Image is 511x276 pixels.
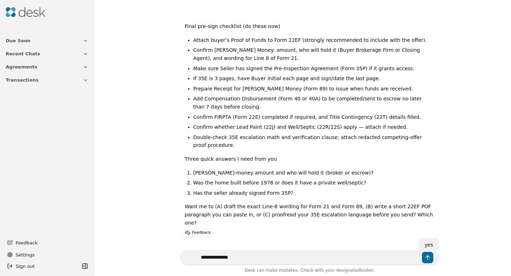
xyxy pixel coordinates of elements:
img: Desk [6,7,45,17]
button: Settings [4,249,90,260]
span: designated [336,268,360,273]
span: Due Soon [6,37,31,44]
li: Attach buyer’s Proof of Funds to Form 22EF (strongly recommended to include with the offer). [193,36,433,44]
li: Confirm [PERSON_NAME] Money: amount, who will hold it (Buyer Brokerage Firm or Closing Agent), an... [193,46,433,62]
li: Make sure Seller has signed the Pre‑Inspection Agreement (Form 35P) if it grants access. [193,65,433,73]
span: Feedback [16,239,84,247]
textarea: Write your prompt here [181,250,439,265]
li: Confirm FIRPTA (Form 22E) completed if required, and Title Contingency (22T) details filled. [193,113,433,121]
li: Has the seller already signed Form 35P? [193,189,433,197]
div: yes [424,241,433,249]
p: Three quick answers I need from you [185,155,433,163]
button: Send message [422,252,433,263]
span: Transactions [6,76,39,84]
li: If 35E is 3 pages, have Buyer initial each page and sign/date the last page. [193,74,433,83]
span: Agreements [6,63,37,71]
li: Confirm whether Lead Paint (22J) and Well/Septic (22R/22S) apply — attach if needed. [193,123,433,131]
button: Transactions [1,73,93,87]
span: Sign out [16,263,35,270]
li: Was the home built before 1978 or does it have a private well/septic? [193,179,433,187]
button: Feedback [3,236,88,249]
p: Final pre‑sign checklist (do these now) [185,22,433,31]
li: Prepare Receipt for [PERSON_NAME] Money (Form 89) to issue when funds are received. [193,85,433,93]
p: Feedback [192,230,211,237]
button: Recent Chats [1,47,93,60]
span: Settings [16,251,34,259]
button: Sign out [4,260,80,272]
span: Recent Chats [6,50,40,57]
li: [PERSON_NAME]-money amount and who will hold it (broker or escrow)? [193,169,433,177]
p: Want me to (A) draft the exact Line‑8 wording for Form 21 and Form 89, (B) write a short 22EF POF... [185,203,433,227]
div: Desk can make mistakes. Check with your broker. [181,267,439,276]
button: Due Soon [1,34,93,47]
button: Agreements [1,60,93,73]
li: Add Compensation Disbursement (Form 40 or 40A) to be completed/sent to escrow no later than 7 day... [193,95,433,111]
li: Double‑check 35E escalation math and verification clause; attach redacted competing‑offer proof p... [193,133,433,149]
